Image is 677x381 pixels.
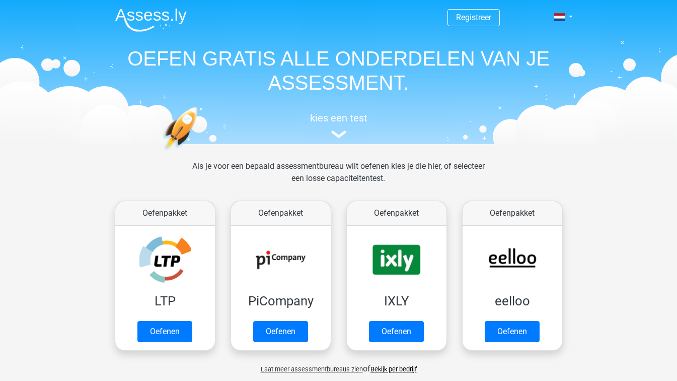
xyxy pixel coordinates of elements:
a: Oefenen [253,321,308,342]
a: kies een test [107,112,570,139]
a: Registreer [456,13,491,22]
a: Oefenen [137,321,192,342]
img: oefenen [163,107,237,198]
a: Oefenen [369,321,424,342]
div: Als je voor een bepaald assessmentbureau wilt oefenen kies je die hier, of selecteer een losse ca... [184,160,493,197]
h1: OEFEN GRATIS ALLE ONDERDELEN VAN JE ASSESSMENT. [107,46,570,95]
img: Assessly [115,8,187,32]
h5: kies een test [107,112,570,124]
div: of [107,355,570,375]
span: Laat meer assessmentbureaus zien [261,365,363,373]
a: Bekijk per bedrijf [370,365,417,373]
a: Oefenen [485,321,540,342]
img: assessment [331,131,346,138]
